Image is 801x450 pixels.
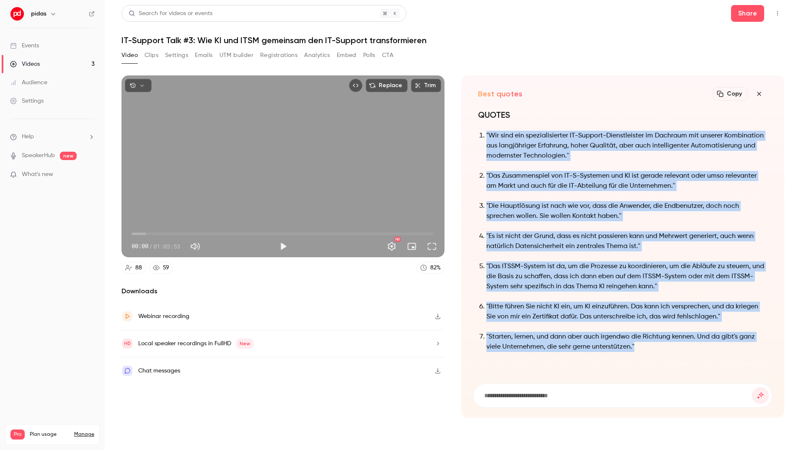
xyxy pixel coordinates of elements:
[486,261,767,292] p: "Das ITSSM-System ist da, um die Prozesse zu koordinieren, um die Abläufe zu steuern, und die Bas...
[713,87,747,101] button: Copy
[74,431,94,438] a: Manage
[486,131,767,161] p: "Wir sind ein spezialisierter IT-Support-Dienstleister im Dachraum mit unserer Kombination aus la...
[121,262,146,274] a: 88
[430,264,441,272] div: 82 %
[132,242,148,251] span: 00:00
[478,109,767,121] h1: QUOTES
[22,170,53,179] span: What's new
[165,49,188,62] button: Settings
[31,10,47,18] h6: pidas
[30,431,69,438] span: Plan usage
[349,79,362,92] button: Embed video
[22,132,34,141] span: Help
[129,9,212,18] div: Search for videos or events
[424,238,440,255] button: Full screen
[486,201,767,221] p: "Die Hauptlösung ist nach wie vor, dass die Anwender, die Endbenutzer, doch noch sprechen wollen....
[10,97,44,105] div: Settings
[337,49,357,62] button: Embed
[260,49,297,62] button: Registrations
[121,35,784,45] h1: IT-Support Talk #3: Wie KI und ITSM gemeinsam den IT-Support transformieren
[366,79,408,92] button: Replace
[187,238,204,255] button: Mute
[363,49,375,62] button: Polls
[395,237,400,242] div: HD
[382,49,393,62] button: CTA
[85,171,95,178] iframe: Noticeable Trigger
[149,262,173,274] a: 59
[153,242,180,251] span: 01:03:53
[10,429,25,440] span: Pro
[138,339,253,349] div: Local speaker recordings in FullHD
[10,60,40,68] div: Videos
[132,242,180,251] div: 00:00
[195,49,212,62] button: Emails
[275,238,292,255] button: Play
[138,366,180,376] div: Chat messages
[383,238,400,255] button: Settings
[486,171,767,191] p: "Das Zusammenspiel von IT-S-Systemen und KI ist gerade relevant oder umso relevanter am Markt und...
[10,41,39,50] div: Events
[22,151,55,160] a: SpeakerHub
[416,262,444,274] a: 82%
[10,78,47,87] div: Audience
[135,264,142,272] div: 88
[138,311,189,321] div: Webinar recording
[304,49,330,62] button: Analytics
[731,5,764,22] button: Share
[403,238,420,255] button: Turn on miniplayer
[145,49,158,62] button: Clips
[163,264,169,272] div: 59
[771,7,784,20] button: Top Bar Actions
[486,231,767,251] p: "Es ist nicht der Grund, dass es nicht passieren kann und Mehrwert generiert, auch wenn natürlich...
[486,302,767,322] p: "Bitte führen Sie nicht KI ein, um KI einzuführen. Das kann ich versprechen, und da kriegen Sie v...
[236,339,253,349] span: New
[486,332,767,352] p: "Starten, lernen, und dann aber auch irgendwo die Richtung kennen. Und da gibt's ganz viele Unter...
[121,49,138,62] button: Video
[220,49,253,62] button: UTM builder
[121,286,444,296] h2: Downloads
[478,89,522,99] h2: Best quotes
[411,79,441,92] button: Trim
[60,152,77,160] span: new
[149,242,152,251] span: /
[10,132,95,141] li: help-dropdown-opener
[10,7,24,21] img: pidas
